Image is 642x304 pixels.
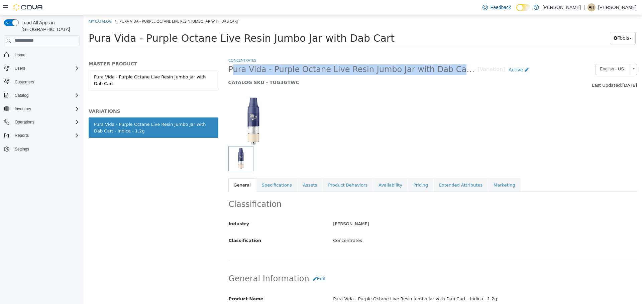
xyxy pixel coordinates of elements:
[587,3,596,11] div: Anthony Horvath
[12,64,28,72] button: Users
[508,67,539,72] span: Last Updated:
[1,64,82,73] button: Users
[425,52,439,57] span: Active
[4,47,80,172] nav: Complex example
[1,144,82,154] button: Settings
[5,3,28,8] a: My Catalog
[12,105,34,113] button: Inventory
[244,220,558,231] div: Concentrates
[5,17,311,29] span: Pura Vida - Purple Octane Live Resin Jumbo Jar with Dab Cart
[516,4,530,11] input: Dark Mode
[1,77,82,87] button: Customers
[5,55,135,75] a: Pura Vida - Purple Octane Live Resin Jumbo Jar with Dab Cart
[350,163,404,177] a: Extended Attributes
[480,1,514,14] a: Feedback
[226,257,246,270] button: Edit
[12,78,80,86] span: Customers
[1,104,82,113] button: Inventory
[1,117,82,127] button: Operations
[324,163,350,177] a: Pricing
[145,281,180,286] span: Product Name
[12,78,37,86] a: Customers
[145,163,173,177] a: General
[15,119,34,125] span: Operations
[491,4,511,11] span: Feedback
[12,105,80,113] span: Inventory
[405,163,437,177] a: Marketing
[15,106,31,111] span: Inventory
[13,4,43,11] img: Cova
[12,145,32,153] a: Settings
[539,67,553,72] span: [DATE]
[12,91,80,99] span: Catalog
[214,163,239,177] a: Assets
[598,3,637,11] p: [PERSON_NAME]
[173,163,214,177] a: Specifications
[394,52,421,57] small: [Variation]
[12,91,31,99] button: Catalog
[12,145,80,153] span: Settings
[10,106,129,119] div: Pura Vida - Purple Octane Live Resin Jumbo Jar with Dab Cart - Indica - 1.2g
[5,45,135,51] h5: MASTER PRODUCT
[36,3,155,8] span: Pura Vida - Purple Octane Live Resin Jumbo Jar with Dab Cart
[239,163,289,177] a: Product Behaviors
[1,131,82,140] button: Reports
[512,48,553,60] a: English - US
[145,223,178,228] span: Classification
[1,91,82,100] button: Catalog
[145,42,173,47] a: Concentrates
[15,93,28,98] span: Catalog
[145,184,553,194] h2: Classification
[12,51,28,59] a: Home
[15,133,29,138] span: Reports
[512,49,544,59] span: English - US
[15,66,25,71] span: Users
[145,49,394,59] span: Pura Vida - Purple Octane Live Resin Jumbo Jar with Dab Cart - Indica - 1.2g
[12,51,80,59] span: Home
[589,3,595,11] span: AH
[12,64,80,72] span: Users
[12,131,80,139] span: Reports
[19,19,80,33] span: Load All Apps in [GEOGRAPHIC_DATA]
[542,3,581,11] p: [PERSON_NAME]
[12,118,37,126] button: Operations
[290,163,324,177] a: Availability
[526,17,552,29] button: Tools
[145,64,449,70] h5: CATALOG SKU - TUG3GTWC
[145,257,553,270] h2: General Information
[244,278,558,290] div: Pura Vida - Purple Octane Live Resin Jumbo Jar with Dab Cart - Indica - 1.2g
[15,146,29,152] span: Settings
[145,206,166,211] span: Industry
[15,52,25,58] span: Home
[145,81,195,131] img: 150
[15,79,34,85] span: Customers
[583,3,585,11] p: |
[244,203,558,215] div: [PERSON_NAME]
[1,50,82,60] button: Home
[12,131,31,139] button: Reports
[12,118,80,126] span: Operations
[5,93,135,99] h5: VARIATIONS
